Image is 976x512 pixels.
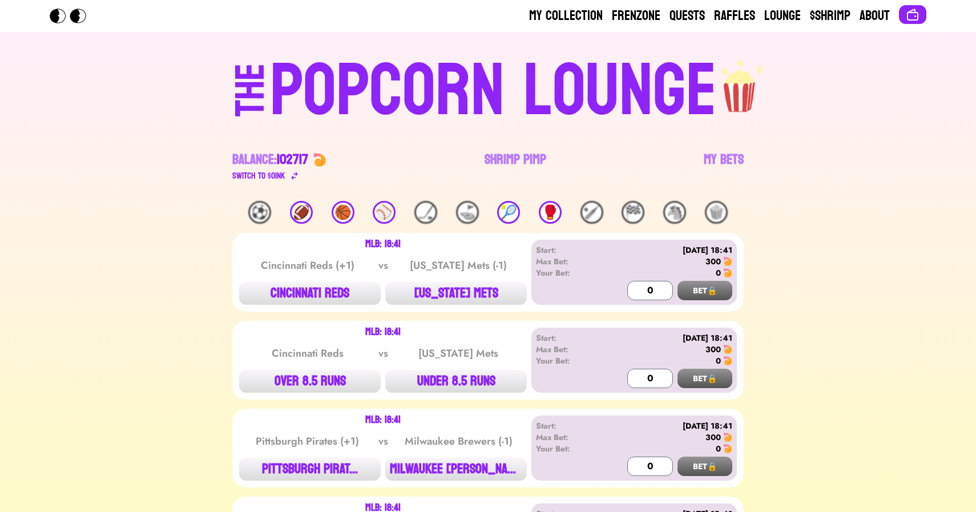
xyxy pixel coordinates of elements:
[376,257,390,273] div: vs
[705,256,721,267] div: 300
[239,370,381,393] button: OVER 8.5 RUNS
[705,432,721,443] div: 300
[716,355,721,366] div: 0
[677,457,732,476] button: BET🔒
[376,433,390,449] div: vs
[248,201,271,224] div: ⚽️
[136,50,840,128] a: THEPOPCORN LOUNGEpopcorn
[677,369,732,388] button: BET🔒
[602,244,732,256] div: [DATE] 18:41
[723,268,732,277] img: 🍤
[365,240,401,249] div: MLB: 18:41
[414,201,437,224] div: 🏒
[401,433,516,449] div: Milwaukee Brewers (-1)
[716,267,721,279] div: 0
[385,458,527,481] button: MILWAUKEE [PERSON_NAME]...
[612,7,660,25] a: Frenzone
[663,201,686,224] div: 🐴
[232,169,285,183] div: Switch to $ OINK
[714,7,755,25] a: Raffles
[230,63,271,139] div: THE
[723,444,732,453] img: 🍤
[536,344,602,355] div: Max Bet:
[497,201,520,224] div: 🎾
[723,345,732,354] img: 🍤
[717,50,764,114] img: popcorn
[250,257,365,273] div: Cincinnati Reds (+1)
[456,201,479,224] div: ⛳️
[401,345,516,361] div: [US_STATE] Mets
[50,9,95,23] img: Popcorn
[365,416,401,425] div: MLB: 18:41
[232,151,308,169] div: Balance:
[250,433,365,449] div: Pittsburgh Pirates (+1)
[602,332,732,344] div: [DATE] 18:41
[539,201,562,224] div: 🥊
[705,201,728,224] div: 🍿
[277,147,308,172] span: 102717
[536,244,602,256] div: Start:
[290,201,313,224] div: 🏈
[716,443,721,454] div: 0
[860,7,890,25] a: About
[580,201,603,224] div: 🏏
[239,458,381,481] button: PITTSBURGH PIRAT...
[704,151,744,183] a: My Bets
[313,153,326,167] img: 🍤
[670,7,705,25] a: Quests
[376,345,390,361] div: vs
[536,420,602,432] div: Start:
[536,256,602,267] div: Max Bet:
[385,370,527,393] button: UNDER 8.5 RUNS
[332,201,354,224] div: 🏀
[250,345,365,361] div: Cincinnati Reds
[810,7,850,25] a: $Shrimp
[622,201,644,224] div: 🏁
[270,55,717,128] div: POPCORN LOUNGE
[705,344,721,355] div: 300
[239,282,381,305] button: CINCINNATI REDS
[536,332,602,344] div: Start:
[602,420,732,432] div: [DATE] 18:41
[401,257,516,273] div: [US_STATE] Mets (-1)
[906,8,919,22] img: Connect wallet
[723,356,732,365] img: 🍤
[723,257,732,266] img: 🍤
[485,151,546,183] a: Shrimp Pimp
[529,7,603,25] a: My Collection
[365,328,401,337] div: MLB: 18:41
[536,432,602,443] div: Max Bet:
[536,355,602,366] div: Your Bet:
[723,433,732,442] img: 🍤
[677,281,732,300] button: BET🔒
[764,7,801,25] a: Lounge
[373,201,396,224] div: ⚾️
[385,282,527,305] button: [US_STATE] METS
[536,443,602,454] div: Your Bet:
[536,267,602,279] div: Your Bet:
